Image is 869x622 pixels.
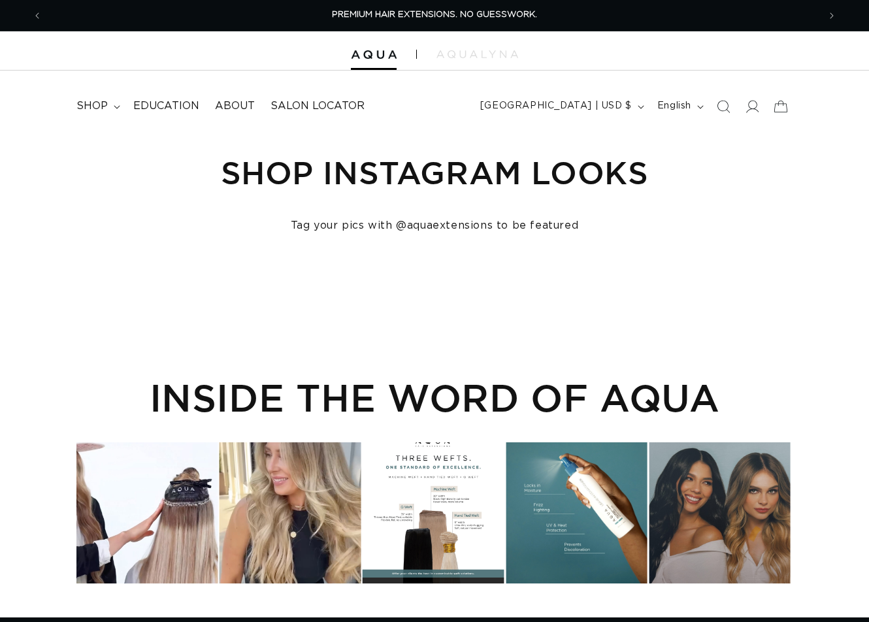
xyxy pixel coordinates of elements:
a: Salon Locator [263,91,372,121]
button: Previous announcement [23,3,52,28]
button: Next announcement [817,3,846,28]
span: English [657,99,691,113]
a: About [207,91,263,121]
div: Instagram post opens in a popup [220,442,361,584]
button: English [649,94,709,119]
summary: Search [709,92,738,121]
summary: shop [69,91,125,121]
span: About [215,99,255,113]
img: Aqua Hair Extensions [351,50,397,59]
span: Salon Locator [271,99,365,113]
button: [GEOGRAPHIC_DATA] | USD $ [472,94,649,119]
h2: INSIDE THE WORD OF AQUA [76,375,793,419]
span: PREMIUM HAIR EXTENSIONS. NO GUESSWORK. [332,10,537,19]
a: Education [125,91,207,121]
div: Instagram post opens in a popup [649,442,791,584]
div: Instagram post opens in a popup [76,442,218,584]
img: aqualyna.com [436,50,518,58]
span: shop [76,99,108,113]
span: Education [133,99,199,113]
div: Instagram post opens in a popup [363,442,504,584]
span: [GEOGRAPHIC_DATA] | USD $ [480,99,632,113]
h4: Tag your pics with @aquaextensions to be featured [76,219,793,233]
div: Instagram post opens in a popup [506,442,648,584]
h1: Shop Instagram Looks [76,152,793,193]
